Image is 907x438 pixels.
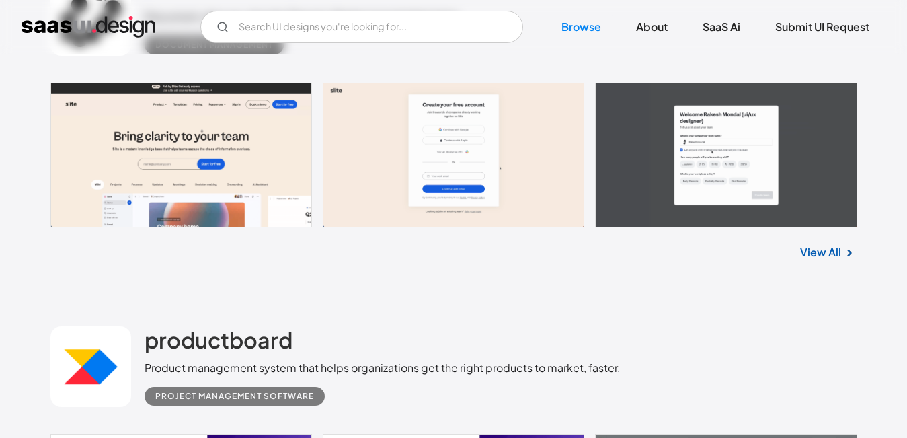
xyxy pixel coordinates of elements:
div: Project Management Software [155,388,314,404]
a: About [620,12,684,42]
form: Email Form [200,11,523,43]
input: Search UI designs you're looking for... [200,11,523,43]
a: View All [800,244,841,260]
h2: productboard [145,326,292,353]
a: Browse [545,12,617,42]
a: productboard [145,326,292,360]
a: home [22,16,155,38]
a: Submit UI Request [759,12,885,42]
a: SaaS Ai [686,12,756,42]
div: Product management system that helps organizations get the right products to market, faster. [145,360,621,376]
